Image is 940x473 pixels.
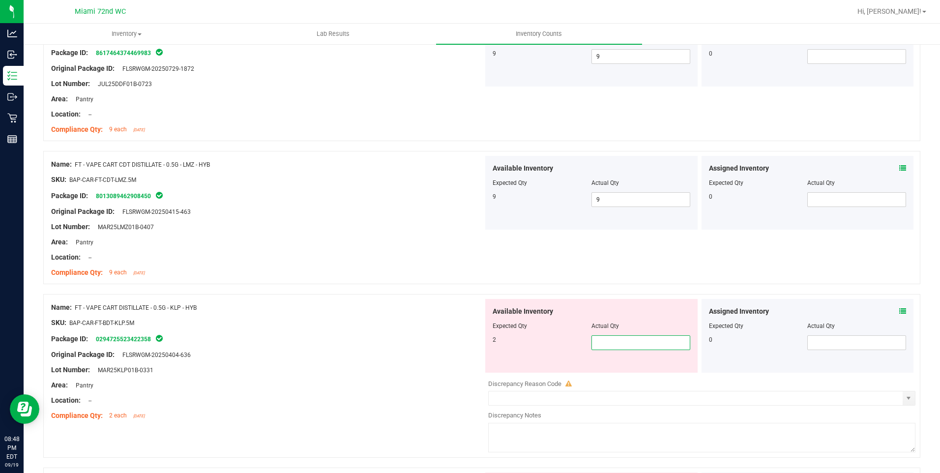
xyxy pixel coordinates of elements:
[51,192,88,200] span: Package ID:
[10,394,39,424] iframe: Resource center
[155,190,164,200] span: In Sync
[807,322,906,330] div: Actual Qty
[488,411,915,420] div: Discrepancy Notes
[807,178,906,187] div: Actual Qty
[84,111,91,118] span: --
[51,381,68,389] span: Area:
[51,335,88,343] span: Package ID:
[709,178,808,187] div: Expected Qty
[71,382,93,389] span: Pantry
[7,92,17,102] inline-svg: Outbound
[591,179,619,186] span: Actual Qty
[903,391,915,405] span: select
[493,336,496,343] span: 2
[493,163,553,174] span: Available Inventory
[75,304,197,311] span: FT - VAPE CART DISTILLATE - 0.5G - KLP - HYB
[230,24,436,44] a: Lab Results
[51,80,90,88] span: Lot Number:
[51,351,115,358] span: Original Package ID:
[51,238,68,246] span: Area:
[488,380,561,387] span: Discrepancy Reason Code
[109,269,127,276] span: 9 each
[51,207,115,215] span: Original Package ID:
[51,396,81,404] span: Location:
[155,47,164,57] span: In Sync
[436,24,642,44] a: Inventory Counts
[96,50,151,57] a: 8617464374469983
[493,179,527,186] span: Expected Qty
[69,177,136,183] span: BAP-CAR-FT-CDT-LMZ.5M
[709,163,769,174] span: Assigned Inventory
[7,71,17,81] inline-svg: Inventory
[7,113,17,123] inline-svg: Retail
[117,208,191,215] span: FLSRWGM-20250415-463
[96,336,151,343] a: 0294725523422358
[51,95,68,103] span: Area:
[84,254,91,261] span: --
[7,50,17,59] inline-svg: Inbound
[51,366,90,374] span: Lot Number:
[133,271,145,275] span: [DATE]
[69,320,134,326] span: BAP-CAR-FT-BDT-KLP.5M
[591,323,619,329] span: Actual Qty
[51,412,103,419] span: Compliance Qty:
[133,128,145,132] span: [DATE]
[709,192,808,201] div: 0
[51,268,103,276] span: Compliance Qty:
[51,160,72,168] span: Name:
[502,30,575,38] span: Inventory Counts
[93,224,154,231] span: MAR25LMZ01B-0407
[155,333,164,343] span: In Sync
[857,7,921,15] span: Hi, [PERSON_NAME]!
[709,322,808,330] div: Expected Qty
[7,134,17,144] inline-svg: Reports
[709,306,769,317] span: Assigned Inventory
[303,30,363,38] span: Lab Results
[51,176,66,183] span: SKU:
[24,24,230,44] a: Inventory
[93,81,152,88] span: JUL25DDF01B-0723
[133,414,145,418] span: [DATE]
[51,223,90,231] span: Lot Number:
[51,49,88,57] span: Package ID:
[96,193,151,200] a: 8013089462908450
[592,193,690,207] input: 9
[93,367,153,374] span: MAR25KLP01B-0331
[117,352,191,358] span: FLSRWGM-20250404-636
[51,110,81,118] span: Location:
[493,323,527,329] span: Expected Qty
[117,65,194,72] span: FLSRWGM-20250729-1872
[493,306,553,317] span: Available Inventory
[7,29,17,38] inline-svg: Analytics
[51,64,115,72] span: Original Package ID:
[109,412,127,419] span: 2 each
[4,461,19,469] p: 09/19
[51,303,72,311] span: Name:
[4,435,19,461] p: 08:48 PM EDT
[493,50,496,57] span: 9
[24,30,229,38] span: Inventory
[493,193,496,200] span: 9
[51,125,103,133] span: Compliance Qty:
[75,7,126,16] span: Miami 72nd WC
[709,335,808,344] div: 0
[709,49,808,58] div: 0
[75,161,210,168] span: FT - VAPE CART CDT DISTILLATE - 0.5G - LMZ - HYB
[109,126,127,133] span: 9 each
[71,239,93,246] span: Pantry
[51,319,66,326] span: SKU:
[71,96,93,103] span: Pantry
[51,253,81,261] span: Location:
[592,50,690,63] input: 9
[84,397,91,404] span: --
